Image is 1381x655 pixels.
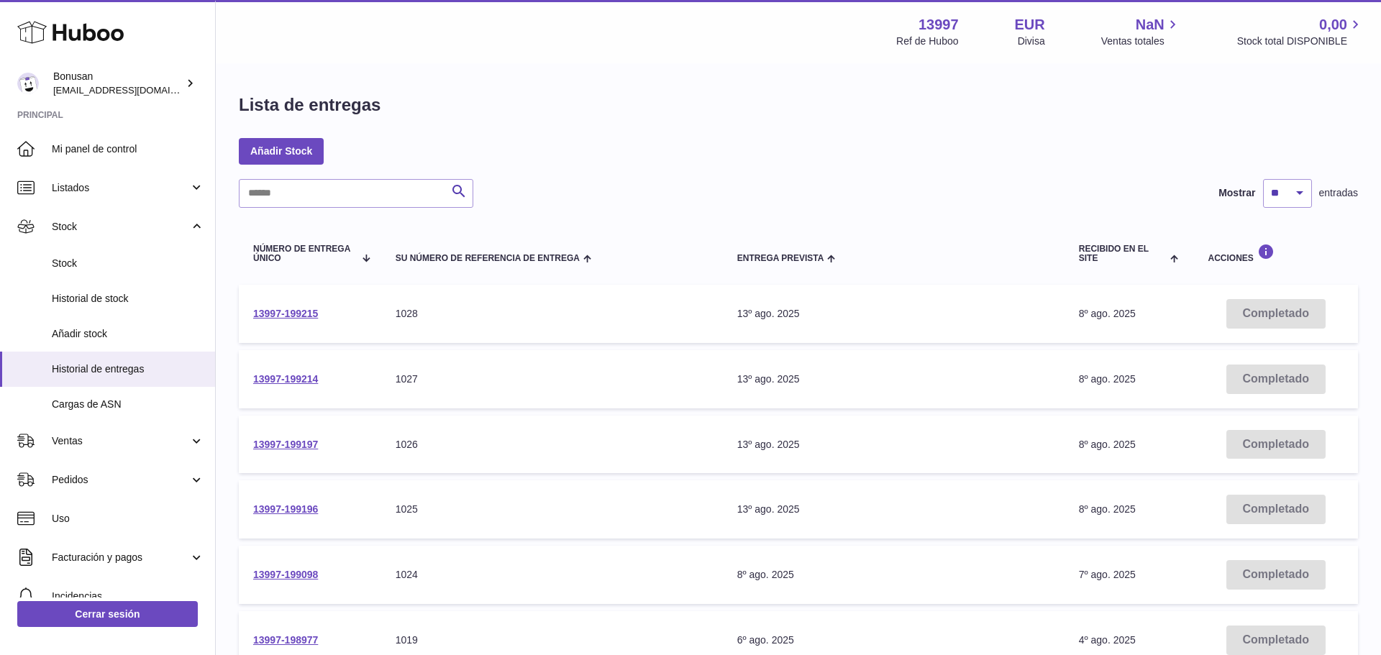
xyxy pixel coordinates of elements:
a: 13997-199196 [253,503,318,515]
span: Recibido en el site [1079,244,1167,263]
div: 13º ago. 2025 [737,503,1050,516]
div: 1025 [396,503,708,516]
a: 13997-199215 [253,308,318,319]
a: NaN Ventas totales [1101,15,1181,48]
a: 13997-199197 [253,439,318,450]
div: 13º ago. 2025 [737,307,1050,321]
strong: EUR [1015,15,1045,35]
span: Ventas totales [1101,35,1181,48]
span: Cargas de ASN [52,398,204,411]
span: Historial de entregas [52,362,204,376]
span: Historial de stock [52,292,204,306]
div: 13º ago. 2025 [737,438,1050,452]
span: 8º ago. 2025 [1079,439,1136,450]
div: 1028 [396,307,708,321]
img: info@bonusan.es [17,73,39,94]
span: Stock total DISPONIBLE [1237,35,1364,48]
span: NaN [1136,15,1164,35]
span: Stock [52,257,204,270]
a: 0,00 Stock total DISPONIBLE [1237,15,1364,48]
a: 13997-199214 [253,373,318,385]
h1: Lista de entregas [239,93,380,116]
div: Bonusan [53,70,183,97]
div: 1027 [396,372,708,386]
span: 0,00 [1319,15,1347,35]
a: 13997-199098 [253,569,318,580]
span: 8º ago. 2025 [1079,503,1136,515]
span: Entrega prevista [737,254,824,263]
span: 4º ago. 2025 [1079,634,1136,646]
div: Ref de Huboo [896,35,958,48]
div: Acciones [1208,244,1344,263]
span: 7º ago. 2025 [1079,569,1136,580]
div: 1019 [396,633,708,647]
div: 13º ago. 2025 [737,372,1050,386]
span: [EMAIL_ADDRESS][DOMAIN_NAME] [53,84,211,96]
a: Cerrar sesión [17,601,198,627]
span: 8º ago. 2025 [1079,308,1136,319]
span: Facturación y pagos [52,551,189,564]
span: Pedidos [52,473,189,487]
div: 6º ago. 2025 [737,633,1050,647]
span: entradas [1319,186,1358,200]
span: Incidencias [52,590,204,603]
span: Mi panel de control [52,142,204,156]
label: Mostrar [1218,186,1255,200]
span: Uso [52,512,204,526]
div: Divisa [1018,35,1045,48]
a: 13997-198977 [253,634,318,646]
span: 8º ago. 2025 [1079,373,1136,385]
a: Añadir Stock [239,138,324,164]
span: Ventas [52,434,189,448]
span: Su número de referencia de entrega [396,254,580,263]
span: Listados [52,181,189,195]
strong: 13997 [919,15,959,35]
span: Stock [52,220,189,234]
span: Número de entrega único [253,244,354,263]
div: 1024 [396,568,708,582]
div: 8º ago. 2025 [737,568,1050,582]
span: Añadir stock [52,327,204,341]
div: 1026 [396,438,708,452]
